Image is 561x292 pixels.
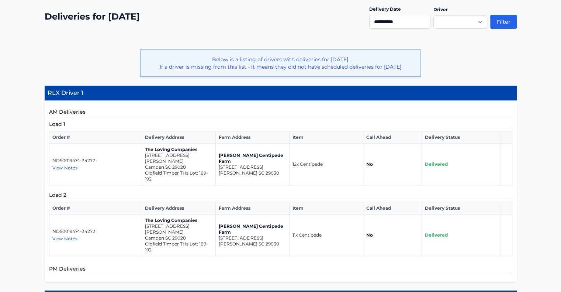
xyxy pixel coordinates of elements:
[52,236,77,241] span: View Notes
[49,202,142,214] th: Order #
[366,161,373,167] strong: No
[145,241,212,253] p: Oldfield Timber THs Lot: 189-192
[49,131,142,144] th: Order #
[49,191,512,199] h5: Load 2
[290,131,363,144] th: Item
[366,232,373,238] strong: No
[52,158,139,164] p: NDS0019474-34272
[145,164,212,170] p: Camden SC 29020
[290,214,363,256] td: 11x Centipede
[422,131,500,144] th: Delivery Status
[425,161,448,167] span: Delivered
[52,229,139,234] p: NDS0019474-34272
[363,131,422,144] th: Call Ahead
[45,11,140,23] h2: Deliveries for [DATE]
[216,131,290,144] th: Farm Address
[145,170,212,182] p: Oldfield Timber THs Lot: 189-192
[49,108,512,117] h5: AM Deliveries
[45,86,517,101] h4: RLX Driver 1
[216,202,290,214] th: Farm Address
[52,165,77,171] span: View Notes
[425,232,448,238] span: Delivered
[219,152,286,164] p: [PERSON_NAME] Centipede Farm
[145,217,212,223] p: The Loving Companies
[433,7,448,12] label: Driver
[363,202,422,214] th: Call Ahead
[369,6,401,12] label: Delivery Date
[142,202,216,214] th: Delivery Address
[145,147,212,152] p: The Loving Companies
[142,131,216,144] th: Delivery Address
[290,202,363,214] th: Item
[146,56,415,71] p: Below is a listing of drivers with deliveries for [DATE]. If a driver is missing from this list -...
[49,265,512,274] h5: PM Deliveries
[422,202,500,214] th: Delivery Status
[219,241,286,247] p: [PERSON_NAME] SC 29030
[219,223,286,235] p: [PERSON_NAME] Centipede Farm
[490,15,517,29] button: Filter
[290,144,363,185] td: 12x Centipede
[49,120,512,128] h5: Load 1
[145,152,212,164] p: [STREET_ADDRESS][PERSON_NAME]
[145,223,212,235] p: [STREET_ADDRESS][PERSON_NAME]
[219,164,286,170] p: [STREET_ADDRESS]
[145,235,212,241] p: Camden SC 29020
[219,170,286,176] p: [PERSON_NAME] SC 29030
[219,235,286,241] p: [STREET_ADDRESS]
